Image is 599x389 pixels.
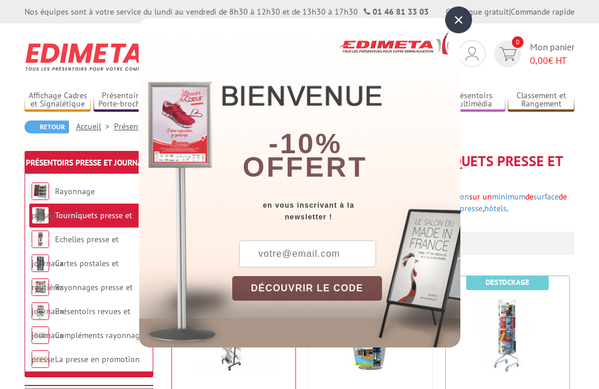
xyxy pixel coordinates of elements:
div: en vous inscrivant à la newsletter ! [232,199,460,223]
div: × [445,6,472,33]
font: offert [243,152,368,183]
input: votre@email.com [239,240,376,267]
button: DÉCOUVRIR LE CODE [232,276,382,301]
b: -10% [268,128,342,159]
